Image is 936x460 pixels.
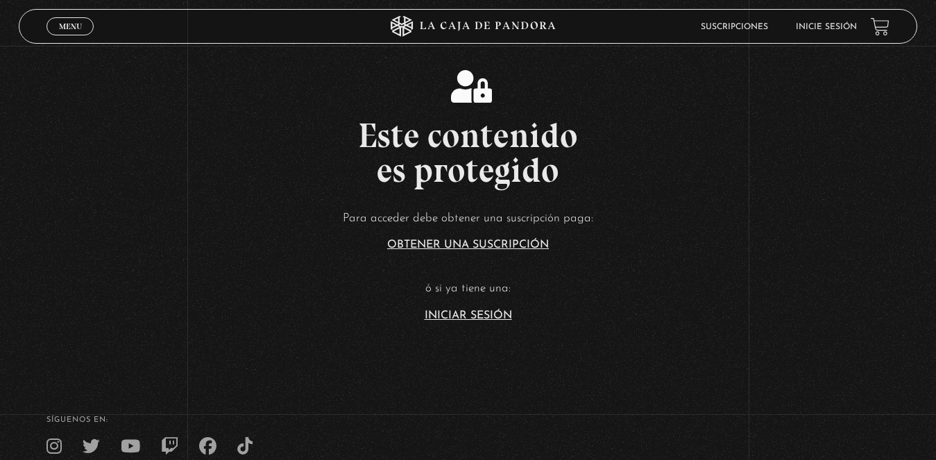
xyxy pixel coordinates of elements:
span: Menu [59,22,82,31]
a: Obtener una suscripción [387,239,549,250]
a: Iniciar Sesión [425,310,512,321]
h4: SÍguenos en: [46,416,889,424]
a: Inicie sesión [796,23,857,31]
a: Suscripciones [701,23,768,31]
span: Cerrar [54,34,87,44]
a: View your shopping cart [871,17,890,36]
